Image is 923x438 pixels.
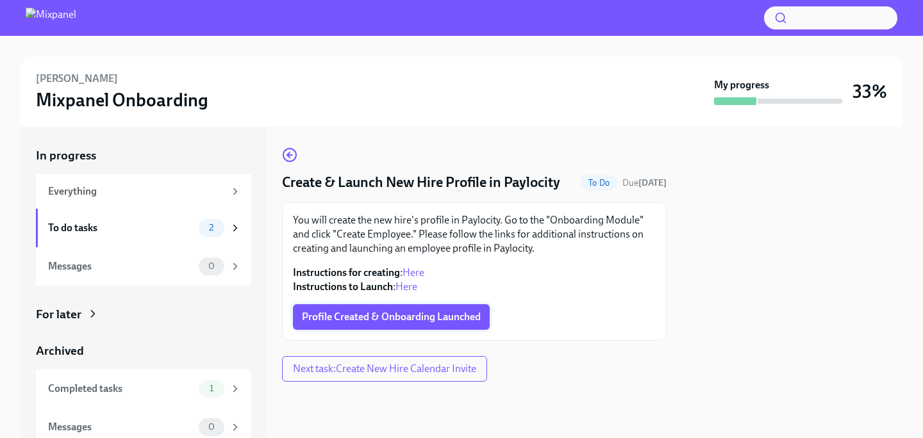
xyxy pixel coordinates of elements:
button: Next task:Create New Hire Calendar Invite [282,356,487,382]
div: For later [36,306,81,323]
h3: 33% [852,80,887,103]
strong: Instructions to Launch [293,280,393,293]
strong: [DATE] [638,177,667,188]
h6: [PERSON_NAME] [36,72,118,86]
a: For later [36,306,251,323]
p: You will create the new hire's profile in Paylocity. Go to the "Onboarding Module" and click "Cre... [293,213,656,255]
div: Everything [48,184,224,199]
div: To do tasks [48,221,194,235]
strong: My progress [714,78,769,92]
span: Profile Created & Onboarding Launched [302,311,481,323]
span: 1 [202,384,221,393]
a: Here [395,280,417,293]
a: In progress [36,147,251,164]
h4: Create & Launch New Hire Profile in Paylocity [282,173,560,192]
h3: Mixpanel Onboarding [36,88,208,111]
span: 0 [201,261,222,271]
a: Here [403,266,424,279]
div: Messages [48,420,194,434]
span: September 13th, 2025 07:00 [622,177,667,189]
a: Messages0 [36,247,251,286]
p: : : [293,266,656,294]
a: To do tasks2 [36,209,251,247]
a: Completed tasks1 [36,369,251,408]
span: 0 [201,422,222,432]
div: Messages [48,259,194,273]
span: 2 [201,223,221,232]
span: To Do [581,178,617,188]
a: Archived [36,343,251,359]
a: Everything [36,174,251,209]
img: Mixpanel [26,8,76,28]
span: Due [622,177,667,188]
button: Profile Created & Onboarding Launched [293,304,490,330]
strong: Instructions for creating [293,266,400,279]
div: Completed tasks [48,382,194,396]
span: Next task : Create New Hire Calendar Invite [293,362,476,375]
